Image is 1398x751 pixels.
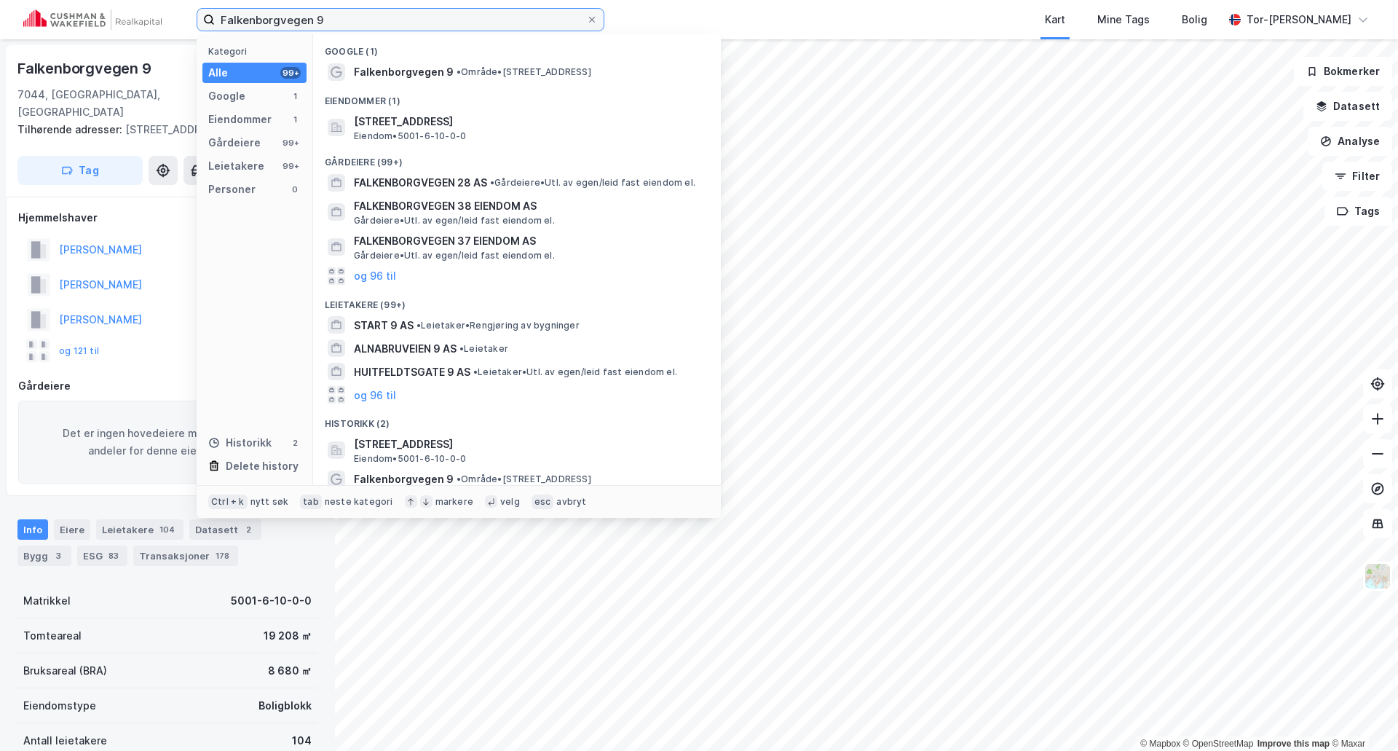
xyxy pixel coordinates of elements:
a: Improve this map [1257,739,1330,749]
span: Falkenborgvegen 9 [354,471,454,488]
span: [STREET_ADDRESS] [354,436,703,453]
div: Transaksjoner [133,546,238,566]
div: 99+ [280,137,301,149]
div: 83 [106,548,122,563]
div: 3 [51,548,66,563]
div: Hjemmelshaver [18,209,317,227]
span: • [416,320,421,331]
div: Ctrl + k [208,495,248,509]
button: Tags [1324,197,1392,226]
div: Eiendommer (1) [313,84,721,110]
span: • [459,343,464,354]
button: Filter [1322,162,1392,191]
div: Kart [1045,11,1065,28]
div: esc [532,495,554,509]
div: 99+ [280,160,301,172]
button: Analyse [1308,127,1392,156]
div: tab [300,495,322,509]
div: 19 208 ㎡ [264,627,312,645]
div: Datasett [189,519,261,540]
span: Gårdeiere • Utl. av egen/leid fast eiendom el. [354,250,555,262]
div: Det er ingen hovedeiere med signifikante andeler for denne eiendommen [18,401,317,484]
div: avbryt [556,496,586,508]
div: Falkenborgvegen 9 [17,57,154,80]
div: Tor-[PERSON_NAME] [1247,11,1351,28]
div: 0 [289,184,301,195]
button: Bokmerker [1294,57,1392,86]
div: Gårdeiere [18,377,317,395]
span: FALKENBORGVEGEN 37 EIENDOM AS [354,232,703,250]
div: 104 [157,522,178,537]
span: Eiendom • 5001-6-10-0-0 [354,453,466,465]
span: Gårdeiere • Utl. av egen/leid fast eiendom el. [354,215,555,227]
div: Eiendomstype [23,697,96,715]
div: Google [208,87,245,105]
div: ESG [77,546,127,566]
div: Matrikkel [23,592,71,610]
div: 7044, [GEOGRAPHIC_DATA], [GEOGRAPHIC_DATA] [17,86,207,121]
div: 8 680 ㎡ [268,662,312,680]
span: HUITFELDTSGATE 9 AS [354,363,470,381]
span: ALNABRUVEIEN 9 AS [354,340,457,358]
button: Tag [17,156,143,185]
div: Alle [208,64,228,82]
div: 2 [289,437,301,449]
a: OpenStreetMap [1183,739,1254,749]
div: markere [435,496,473,508]
div: Leietakere [208,157,264,175]
div: Bolig [1182,11,1207,28]
span: • [490,177,494,188]
div: Kontrollprogram for chat [1325,681,1398,751]
div: Leietakere (99+) [313,288,721,314]
div: [STREET_ADDRESS] [17,121,306,138]
span: Leietaker • Utl. av egen/leid fast eiendom el. [473,366,677,378]
div: Gårdeiere (99+) [313,145,721,171]
span: • [473,366,478,377]
iframe: Chat Widget [1325,681,1398,751]
div: 104 [292,732,312,750]
button: og 96 til [354,386,396,404]
div: Eiere [54,519,90,540]
span: • [457,66,461,77]
div: Mine Tags [1097,11,1150,28]
span: [STREET_ADDRESS] [354,113,703,130]
div: Boligblokk [258,697,312,715]
div: Delete history [226,457,299,475]
div: Kategori [208,46,307,57]
span: FALKENBORGVEGEN 38 EIENDOM AS [354,197,703,215]
div: Eiendommer [208,111,272,128]
div: Google (1) [313,34,721,60]
span: Leietaker • Rengjøring av bygninger [416,320,580,331]
img: cushman-wakefield-realkapital-logo.202ea83816669bd177139c58696a8fa1.svg [23,9,162,30]
div: Historikk (2) [313,406,721,433]
div: neste kategori [325,496,393,508]
div: Personer [208,181,256,198]
span: • [457,473,461,484]
div: 2 [241,522,256,537]
div: nytt søk [250,496,289,508]
div: 1 [289,90,301,102]
span: Område • [STREET_ADDRESS] [457,66,591,78]
span: Tilhørende adresser: [17,123,125,135]
div: velg [500,496,520,508]
div: 5001-6-10-0-0 [231,592,312,610]
div: Antall leietakere [23,732,107,750]
div: Leietakere [96,519,183,540]
div: 1 [289,114,301,125]
span: FALKENBORGVEGEN 28 AS [354,174,487,192]
div: Gårdeiere [208,134,261,152]
div: Bygg [17,546,71,566]
div: Tomteareal [23,627,82,645]
div: Bruksareal (BRA) [23,662,107,680]
button: Datasett [1303,92,1392,121]
a: Mapbox [1140,739,1180,749]
span: Leietaker [459,343,508,355]
span: START 9 AS [354,317,414,334]
span: Falkenborgvegen 9 [354,63,454,81]
img: Z [1364,562,1391,590]
div: Info [17,519,48,540]
div: 178 [213,548,232,563]
span: Eiendom • 5001-6-10-0-0 [354,130,466,142]
button: og 96 til [354,267,396,285]
div: Historikk [208,434,272,452]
